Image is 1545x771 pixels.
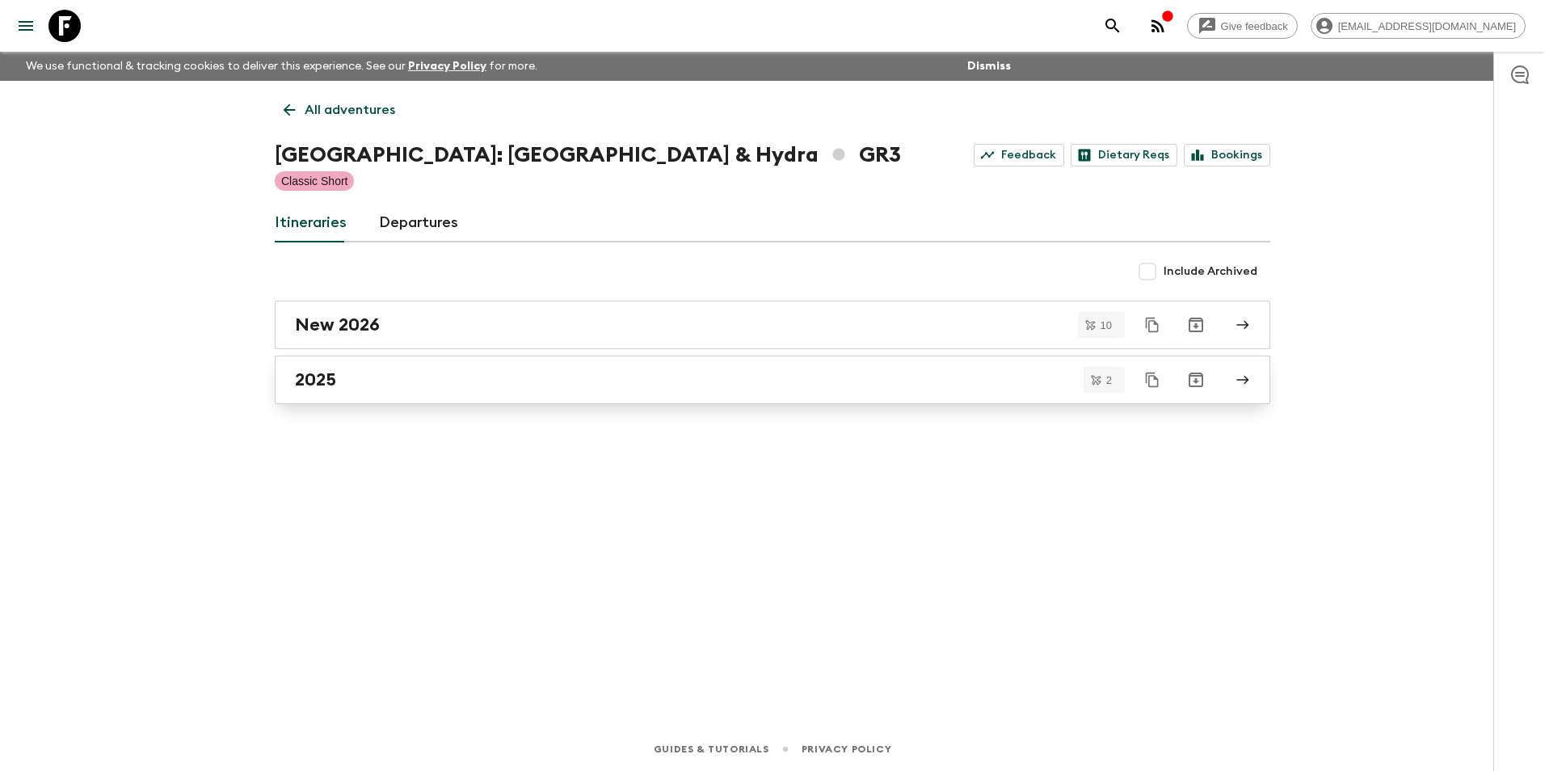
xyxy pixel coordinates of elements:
a: Departures [379,204,458,242]
span: Give feedback [1212,20,1297,32]
div: [EMAIL_ADDRESS][DOMAIN_NAME] [1311,13,1526,39]
a: 2025 [275,356,1270,404]
button: menu [10,10,42,42]
p: Classic Short [281,173,347,189]
a: Bookings [1184,144,1270,166]
p: All adventures [305,100,395,120]
span: [EMAIL_ADDRESS][DOMAIN_NAME] [1329,20,1525,32]
button: Archive [1180,364,1212,396]
span: 2 [1097,375,1122,385]
h2: 2025 [295,369,336,390]
button: search adventures [1097,10,1129,42]
a: New 2026 [275,301,1270,349]
a: Guides & Tutorials [654,740,769,758]
p: We use functional & tracking cookies to deliver this experience. See our for more. [19,52,544,81]
a: Privacy Policy [802,740,891,758]
button: Duplicate [1138,365,1167,394]
a: Itineraries [275,204,347,242]
a: Feedback [974,144,1064,166]
button: Duplicate [1138,310,1167,339]
h1: [GEOGRAPHIC_DATA]: [GEOGRAPHIC_DATA] & Hydra GR3 [275,139,901,171]
button: Dismiss [963,55,1015,78]
h2: New 2026 [295,314,380,335]
a: Dietary Reqs [1071,144,1177,166]
span: 10 [1091,320,1122,331]
button: Archive [1180,309,1212,341]
span: Include Archived [1164,263,1257,280]
a: All adventures [275,94,404,126]
a: Give feedback [1187,13,1298,39]
a: Privacy Policy [408,61,486,72]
